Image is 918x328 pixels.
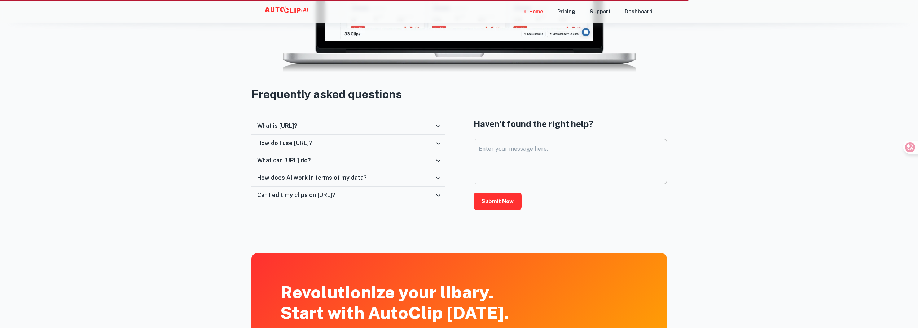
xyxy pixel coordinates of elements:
[474,193,522,210] button: Submit Now
[257,192,335,198] h6: Can I edit my clips on [URL]?
[280,282,509,323] div: Revolutionize your libary. Start with AutoClip [DATE].
[251,187,445,204] div: Can I edit my clips on [URL]?
[251,169,445,187] div: How does AI work in terms of my data?
[251,86,667,103] h3: Frequently asked questions
[257,174,367,181] h6: How does AI work in terms of my data?
[251,152,445,169] div: What can [URL] do?
[251,135,445,152] div: How do I use [URL]?
[257,157,311,164] h6: What can [URL] do?
[257,140,312,147] h6: How do I use [URL]?
[474,117,667,130] h4: Haven't found the right help?
[257,122,297,129] h6: What is [URL]?
[251,117,445,135] div: What is [URL]?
